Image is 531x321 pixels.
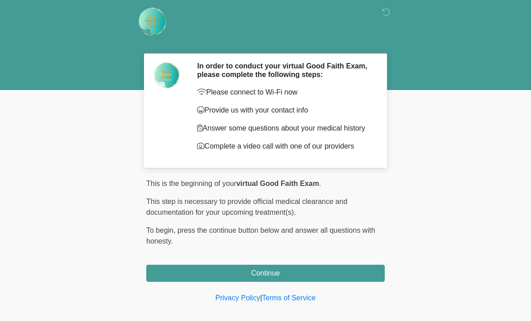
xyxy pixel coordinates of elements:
span: This step is necessary to provide official medical clearance and documentation for your upcoming ... [146,198,347,216]
p: Provide us with your contact info [197,105,371,116]
button: Continue [146,265,385,282]
a: Privacy Policy [216,294,261,302]
span: . [319,180,321,187]
a: Terms of Service [262,294,315,302]
img: Agent Avatar [153,62,180,89]
span: To begin, [146,226,177,234]
p: Please connect to Wi-Fi now [197,87,371,98]
span: press the continue button below and answer all questions with honesty. [146,226,375,245]
p: Answer some questions about your medical history [197,123,371,134]
span: This is the beginning of your [146,180,236,187]
h2: In order to conduct your virtual Good Faith Exam, please complete the following steps: [197,62,371,79]
img: Rehydrate Aesthetics & Wellness Logo [137,7,167,36]
p: Complete a video call with one of our providers [197,141,371,152]
a: | [260,294,262,302]
strong: virtual Good Faith Exam [236,180,319,187]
